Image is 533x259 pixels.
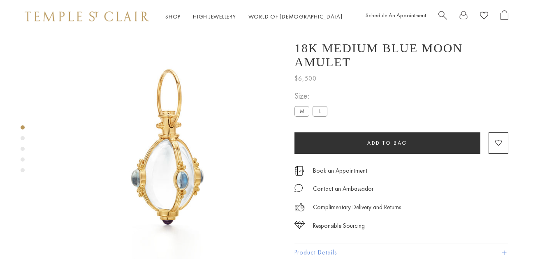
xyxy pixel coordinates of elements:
[294,202,305,213] img: icon_delivery.svg
[294,221,305,229] img: icon_sourcing.svg
[25,12,149,21] img: Temple St. Clair
[248,13,343,20] a: World of [DEMOGRAPHIC_DATA]World of [DEMOGRAPHIC_DATA]
[294,106,309,116] label: M
[438,10,447,23] a: Search
[193,13,236,20] a: High JewelleryHigh Jewellery
[313,202,401,213] p: Complimentary Delivery and Returns
[313,221,365,231] div: Responsible Sourcing
[366,12,426,19] a: Schedule An Appointment
[501,10,508,23] a: Open Shopping Bag
[294,41,508,69] h1: 18K Medium Blue Moon Amulet
[294,184,303,192] img: MessageIcon-01_2.svg
[480,10,488,23] a: View Wishlist
[294,166,304,176] img: icon_appointment.svg
[313,106,327,116] label: L
[294,73,317,84] span: $6,500
[165,13,181,20] a: ShopShop
[294,89,331,103] span: Size:
[367,139,408,146] span: Add to bag
[165,12,343,22] nav: Main navigation
[313,184,373,194] div: Contact an Ambassador
[313,166,367,175] a: Book an Appointment
[21,123,25,179] div: Product gallery navigation
[294,132,480,154] button: Add to bag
